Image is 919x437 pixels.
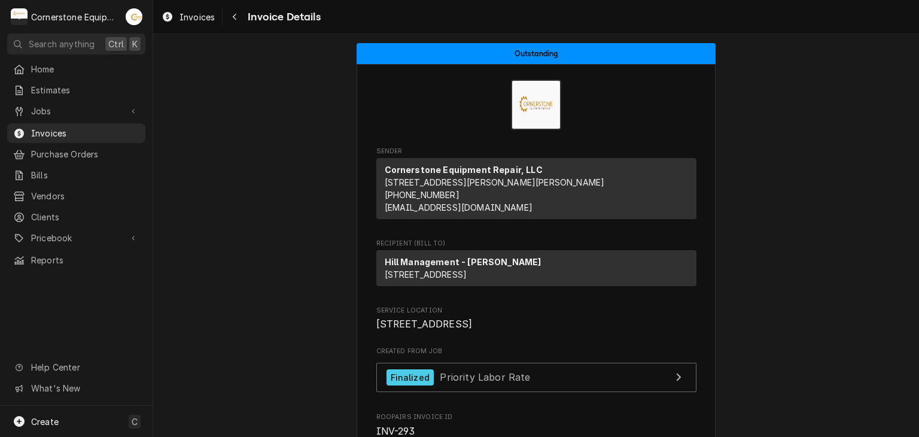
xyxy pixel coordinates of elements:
button: Navigate back [225,7,244,26]
a: Go to Help Center [7,357,145,377]
a: Go to What's New [7,378,145,398]
span: Roopairs Invoice ID [376,412,696,422]
a: Purchase Orders [7,144,145,164]
div: AB [126,8,142,25]
span: Created From Job [376,347,696,356]
span: C [132,415,138,428]
strong: Cornerstone Equipment Repair, LLC [385,165,543,175]
span: Invoices [31,127,139,139]
div: Cornerstone Equipment Repair, LLC [31,11,119,23]
div: Recipient (Bill To) [376,250,696,286]
div: Cornerstone Equipment Repair, LLC's Avatar [11,8,28,25]
button: Search anythingCtrlK [7,34,145,54]
span: Help Center [31,361,138,374]
span: Invoice Details [244,9,320,25]
span: Vendors [31,190,139,202]
div: Invoice Recipient [376,239,696,292]
a: Home [7,59,145,79]
span: Reports [31,254,139,266]
a: [EMAIL_ADDRESS][DOMAIN_NAME] [385,202,532,213]
span: Priority Labor Rate [440,371,530,383]
span: Ctrl [108,38,124,50]
span: Invoices [179,11,215,23]
a: Estimates [7,80,145,100]
span: Bills [31,169,139,181]
div: Service Location [376,306,696,332]
div: Sender [376,158,696,219]
span: [STREET_ADDRESS] [376,318,473,330]
div: C [11,8,28,25]
span: Create [31,417,59,427]
span: K [132,38,138,50]
span: Outstanding [515,50,558,57]
span: Jobs [31,105,121,117]
span: Service Location [376,317,696,332]
span: Home [31,63,139,75]
span: Sender [376,147,696,156]
a: Invoices [157,7,220,27]
div: Sender [376,158,696,224]
span: INV-293 [376,426,415,437]
span: Recipient (Bill To) [376,239,696,248]
span: What's New [31,382,138,394]
a: Vendors [7,186,145,206]
a: Reports [7,250,145,270]
div: Invoice Sender [376,147,696,224]
div: Created From Job [376,347,696,398]
span: Service Location [376,306,696,315]
div: Andrew Buigues's Avatar [126,8,142,25]
div: Finalized [387,369,434,386]
a: Go to Pricebook [7,228,145,248]
span: Clients [31,211,139,223]
a: [PHONE_NUMBER] [385,190,459,200]
div: Recipient (Bill To) [376,250,696,291]
strong: Hill Management - [PERSON_NAME] [385,257,541,267]
span: Purchase Orders [31,148,139,160]
a: Bills [7,165,145,185]
span: Estimates [31,84,139,96]
span: Pricebook [31,232,121,244]
span: [STREET_ADDRESS] [385,269,467,280]
span: [STREET_ADDRESS][PERSON_NAME][PERSON_NAME] [385,177,605,187]
div: Status [357,43,716,64]
span: Search anything [29,38,95,50]
a: Go to Jobs [7,101,145,121]
img: Logo [511,80,561,130]
a: Clients [7,207,145,227]
a: View Job [376,363,696,392]
a: Invoices [7,123,145,143]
